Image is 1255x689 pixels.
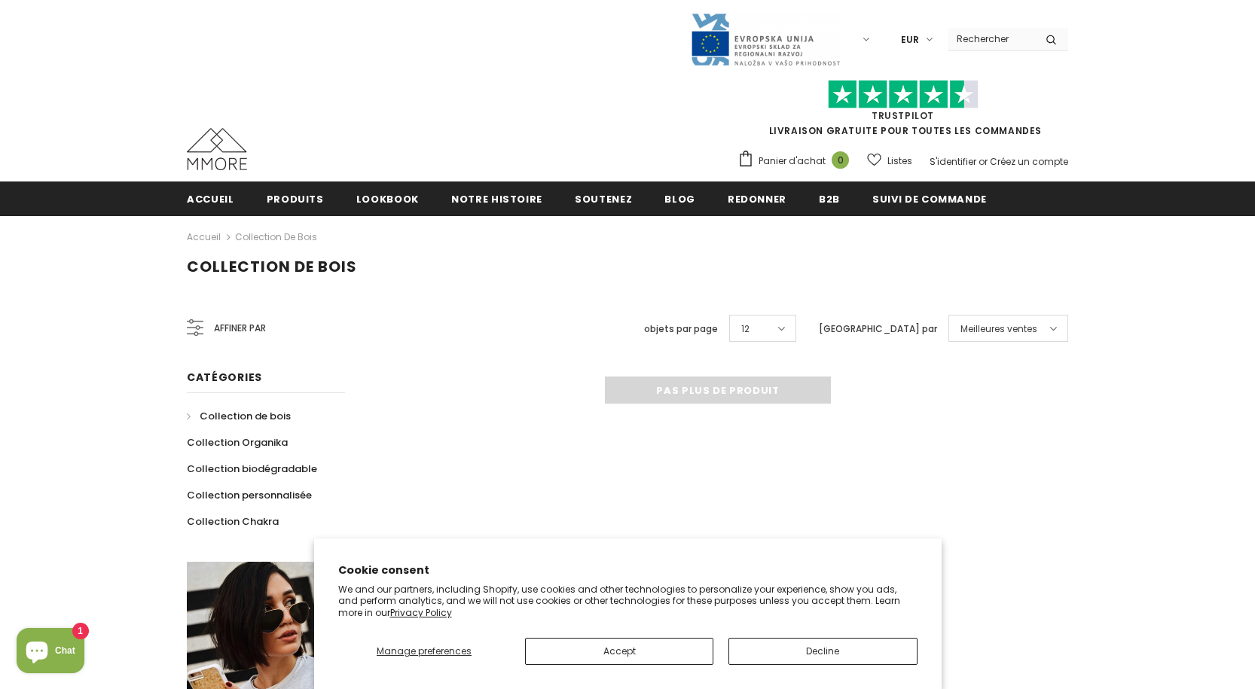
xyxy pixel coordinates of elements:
a: Accueil [187,228,221,246]
h2: Cookie consent [338,562,918,578]
a: Collection Chakra [187,508,279,535]
a: Listes [867,148,912,174]
a: Privacy Policy [390,606,452,619]
a: Collection de bois [187,403,291,429]
button: Decline [728,638,917,665]
span: Affiner par [214,320,266,337]
span: Collection biodégradable [187,462,317,476]
span: Panier d'achat [759,154,826,169]
a: Accueil [187,181,234,215]
a: Collection de bois [235,230,317,243]
inbox-online-store-chat: Shopify online store chat [12,628,89,677]
span: Redonner [728,192,786,206]
span: soutenez [575,192,632,206]
a: S'identifier [930,155,976,168]
span: Listes [887,154,912,169]
span: Collection Organika [187,435,288,450]
span: B2B [819,192,840,206]
button: Manage preferences [337,638,510,665]
span: EUR [901,32,919,47]
span: Suivi de commande [872,192,987,206]
a: Redonner [728,181,786,215]
img: Cas MMORE [187,128,247,170]
label: [GEOGRAPHIC_DATA] par [819,322,937,337]
a: Javni Razpis [690,32,841,45]
a: soutenez [575,181,632,215]
span: Catégories [187,370,262,385]
span: Notre histoire [451,192,542,206]
span: Produits [267,192,324,206]
a: Lookbook [356,181,419,215]
span: LIVRAISON GRATUITE POUR TOUTES LES COMMANDES [737,87,1068,137]
span: 12 [741,322,750,337]
a: Blog [664,181,695,215]
button: Accept [525,638,713,665]
a: Créez un compte [990,155,1068,168]
img: Javni Razpis [690,12,841,67]
span: Collection de bois [187,256,357,277]
span: Collection Chakra [187,514,279,529]
span: Lookbook [356,192,419,206]
img: Faites confiance aux étoiles pilotes [828,80,979,109]
a: Suivi de commande [872,181,987,215]
a: B2B [819,181,840,215]
input: Search Site [948,28,1034,50]
a: Produits [267,181,324,215]
span: Manage preferences [377,645,472,657]
a: Collection biodégradable [187,456,317,482]
a: Panier d'achat 0 [737,150,857,172]
span: Blog [664,192,695,206]
span: Collection personnalisée [187,488,312,502]
span: Meilleures ventes [960,322,1037,337]
label: objets par page [644,322,718,337]
a: Notre histoire [451,181,542,215]
span: or [979,155,988,168]
p: We and our partners, including Shopify, use cookies and other technologies to personalize your ex... [338,584,918,619]
span: 0 [832,151,849,169]
a: Collection personnalisée [187,482,312,508]
span: Accueil [187,192,234,206]
a: Collection Organika [187,429,288,456]
span: Collection de bois [200,409,291,423]
a: TrustPilot [872,109,934,122]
